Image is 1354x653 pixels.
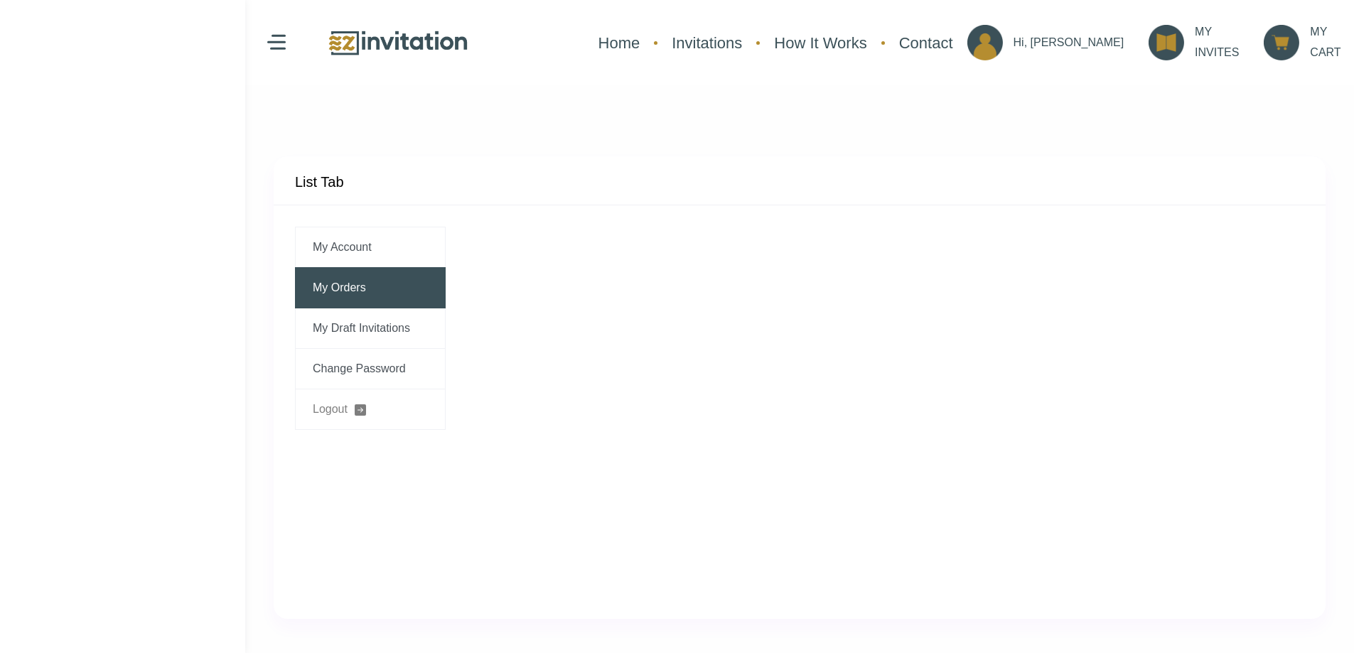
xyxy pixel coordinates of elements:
a: My Account [295,227,446,268]
a: Invitations [665,24,749,62]
p: MY INVITES [1195,22,1239,63]
img: logo.png [327,28,469,58]
a: How It Works [767,24,874,62]
a: Contact [892,24,960,62]
h4: List Tab [295,173,344,190]
p: MY CART [1310,22,1340,63]
a: My Orders [295,267,446,308]
img: ico_my_invites.png [1149,25,1184,60]
img: ico_cart.png [1264,25,1299,60]
a: Home [591,24,648,62]
a: My Draft Invitations [295,308,446,349]
a: Change Password [295,349,446,389]
a: Logout [295,389,446,430]
img: ico_account.png [967,25,1003,60]
p: Hi, [PERSON_NAME] [1014,33,1124,53]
